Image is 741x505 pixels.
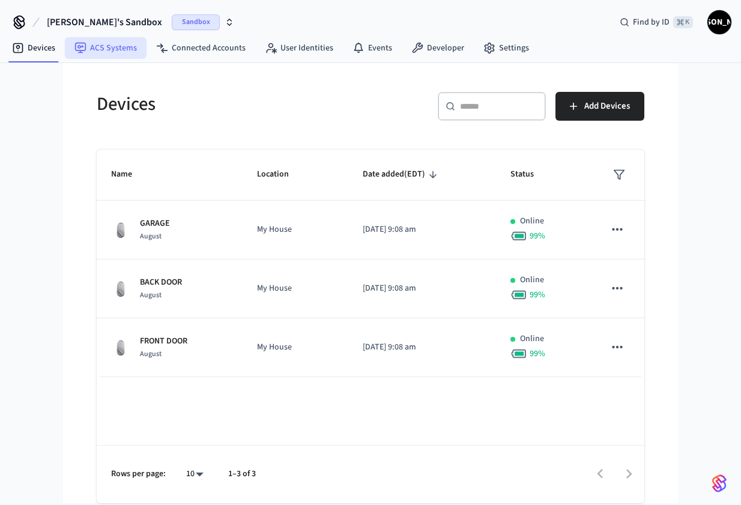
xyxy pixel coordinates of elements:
img: August Wifi Smart Lock 3rd Gen, Silver, Front [111,220,130,240]
div: 10 [180,465,209,483]
img: SeamLogoGradient.69752ec5.svg [712,474,727,493]
span: August [140,231,162,241]
span: 99 % [530,348,545,360]
p: [DATE] 9:08 am [363,282,482,295]
a: Developer [402,37,474,59]
p: Online [520,333,544,345]
p: My House [257,223,334,236]
a: Events [343,37,402,59]
p: My House [257,282,334,295]
p: FRONT DOOR [140,335,187,348]
span: 99 % [530,230,545,242]
p: Online [520,215,544,228]
p: Rows per page: [111,468,166,480]
span: [PERSON_NAME] [709,11,730,33]
img: August Wifi Smart Lock 3rd Gen, Silver, Front [111,338,130,357]
a: ACS Systems [65,37,147,59]
button: Add Devices [555,92,644,121]
span: Status [510,165,549,184]
span: Sandbox [172,14,220,30]
button: [PERSON_NAME] [707,10,731,34]
p: BACK DOOR [140,276,182,289]
span: ⌘ K [673,16,693,28]
p: [DATE] 9:08 am [363,341,482,354]
table: sticky table [97,150,644,377]
span: 99 % [530,289,545,301]
span: Date added(EDT) [363,165,441,184]
span: Location [257,165,304,184]
a: User Identities [255,37,343,59]
h5: Devices [97,92,363,116]
a: Devices [2,37,65,59]
p: GARAGE [140,217,170,230]
p: 1–3 of 3 [228,468,256,480]
p: Online [520,274,544,286]
p: My House [257,341,334,354]
p: [DATE] 9:08 am [363,223,482,236]
a: Settings [474,37,539,59]
span: August [140,349,162,359]
span: Name [111,165,148,184]
div: Find by ID⌘ K [610,11,703,33]
img: August Wifi Smart Lock 3rd Gen, Silver, Front [111,279,130,298]
span: [PERSON_NAME]'s Sandbox [47,15,162,29]
span: Find by ID [633,16,670,28]
span: Add Devices [584,98,630,114]
span: August [140,290,162,300]
a: Connected Accounts [147,37,255,59]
